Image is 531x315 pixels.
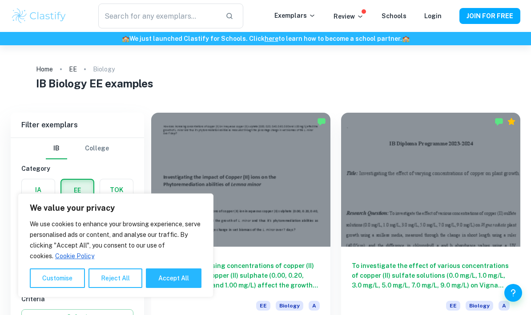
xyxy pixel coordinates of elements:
button: IB [46,138,67,159]
h1: IB Biology EE examples [36,75,495,91]
button: Reject All [88,268,142,288]
p: Exemplars [274,11,316,20]
p: Biology [93,64,115,74]
button: Help and Feedback [504,284,522,302]
a: Login [424,12,442,20]
img: Marked [317,117,326,126]
span: 🏫 [402,35,410,42]
a: Cookie Policy [55,252,95,260]
p: We use cookies to enhance your browsing experience, serve personalised ads or content, and analys... [30,219,201,261]
button: IA [22,179,55,201]
button: EE [61,180,93,201]
a: EE [69,63,77,75]
span: 🏫 [122,35,129,42]
h6: Filter exemplars [11,113,144,138]
h6: Criteria [21,294,133,304]
span: EE [256,301,270,311]
a: here [265,35,278,42]
a: Schools [382,12,406,20]
img: Marked [495,117,503,126]
img: Clastify logo [11,7,67,25]
h6: We just launched Clastify for Schools. Click to learn how to become a school partner. [2,34,529,43]
button: Customise [30,268,85,288]
span: A [499,301,510,311]
a: Home [36,63,53,75]
h6: Category [21,164,133,173]
button: Accept All [146,268,201,288]
span: EE [446,301,460,311]
span: Biology [276,301,303,311]
p: Review [334,12,364,21]
div: Premium [507,117,516,126]
button: TOK [100,179,133,201]
input: Search for any exemplars... [98,4,218,28]
span: A [309,301,320,311]
button: College [85,138,109,159]
button: JOIN FOR FREE [459,8,520,24]
div: Filter type choice [46,138,109,159]
h6: To investigate the effect of various concentrations of copper (II) sulfate solutions (0.0 mg/L, 1... [352,261,510,290]
p: We value your privacy [30,203,201,213]
h6: How does increasing concentrations of copper (II) ion in aqueous copper (II) sulphate (0.00, 0.20... [162,261,320,290]
span: Biology [466,301,493,311]
div: We value your privacy [18,193,213,297]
